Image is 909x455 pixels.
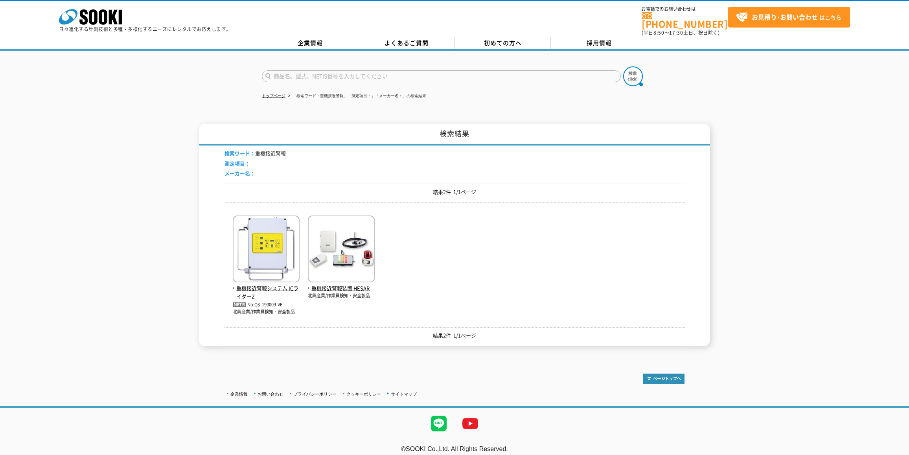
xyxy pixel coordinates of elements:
[484,39,522,47] span: 初めての方へ
[653,29,664,36] span: 8:50
[293,392,337,396] a: プライバシーポリシー
[262,70,621,82] input: 商品名、型式、NETIS番号を入力してください
[287,92,426,100] li: 「検索ワード：重機接近警報」「測定項目：」「メーカー名：」の検索結果
[233,216,300,284] img: ICライダーZ
[642,12,728,28] a: [PHONE_NUMBER]
[308,276,375,293] a: 重機接近警報装置 HESAR
[233,301,300,309] p: No.QS-190009-VE
[224,160,250,167] span: 測定項目：
[423,408,454,439] img: LINE
[736,11,841,23] span: はこちら
[358,37,454,49] a: よくあるご質問
[59,27,231,31] p: 日々進化する計測技術と多種・多様化するニーズにレンタルでお応えします。
[643,374,685,384] img: トップページへ
[233,284,300,301] span: 重機接近警報システム ICライダーZ
[262,37,358,49] a: 企業情報
[262,94,285,98] a: トップページ
[224,169,255,177] span: メーカー名：
[258,392,283,396] a: お問い合わせ
[454,408,486,439] img: YouTube
[308,284,375,293] span: 重機接近警報装置 HESAR
[642,7,728,11] span: お電話でのお問い合わせは
[224,149,286,158] li: 重機接近警報
[728,7,850,28] a: お見積り･お問い合わせはこちら
[454,37,551,49] a: 初めての方へ
[233,309,300,315] p: 北興産業/作業員検知・安全製品
[752,12,818,22] strong: お見積り･お問い合わせ
[551,37,647,49] a: 採用情報
[669,29,683,36] span: 17:30
[346,392,381,396] a: クッキーポリシー
[224,149,255,157] span: 検索ワード：
[391,392,417,396] a: サイトマップ
[199,124,710,146] h1: 検索結果
[623,66,643,86] img: btn_search.png
[233,276,300,300] a: 重機接近警報システム ICライダーZ
[308,293,375,299] p: 北興産業/作業員検知・安全製品
[224,188,685,196] p: 結果2件 1/1ページ
[642,29,719,36] span: (平日 ～ 土日、祝日除く)
[224,332,685,340] p: 結果2件 1/1ページ
[308,216,375,284] img: HESAR
[230,392,248,396] a: 企業情報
